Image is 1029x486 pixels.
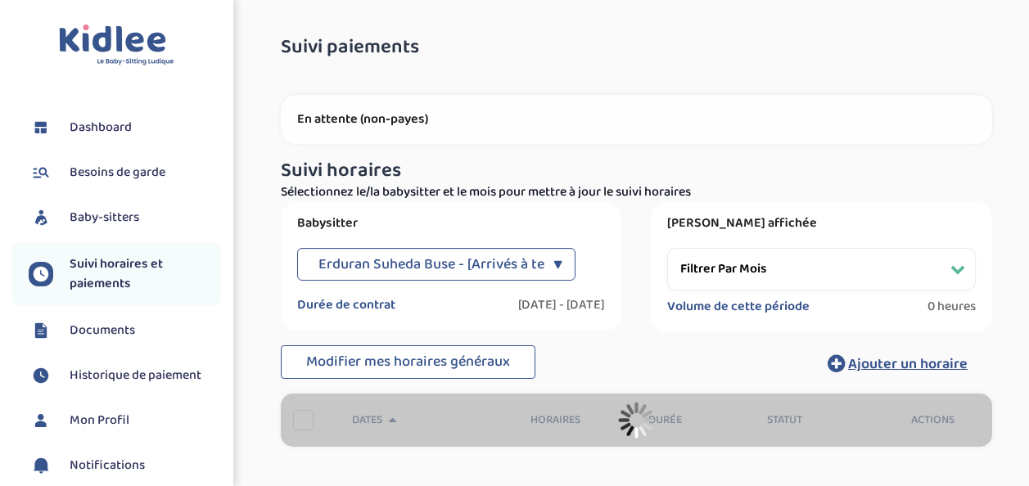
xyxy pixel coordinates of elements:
span: Modifier mes horaires généraux [306,350,510,373]
span: Erduran Suheda Buse - [Arrivés à terme] [318,248,574,281]
img: loader_sticker.gif [618,402,655,439]
a: Historique de paiement [29,363,221,388]
label: Babysitter [297,215,606,232]
img: logo.svg [59,25,174,66]
a: Suivi horaires et paiements [29,254,221,294]
span: Besoins de garde [70,163,165,182]
p: Sélectionnez le/la babysitter et le mois pour mettre à jour le suivi horaires [281,182,992,202]
img: besoin.svg [29,160,53,185]
span: Suivi paiements [281,37,419,58]
div: ▼ [553,248,562,281]
span: 0 heures [927,299,976,315]
img: suivihoraire.svg [29,363,53,388]
a: Baby-sitters [29,205,221,230]
a: Notifications [29,453,221,478]
span: Historique de paiement [70,366,201,385]
a: Mon Profil [29,408,221,433]
img: documents.svg [29,318,53,343]
span: Suivi horaires et paiements [70,254,221,294]
label: Volume de cette période [667,299,810,315]
span: Notifications [70,456,145,475]
p: En attente (non-payes) [297,111,976,128]
a: Dashboard [29,115,221,140]
button: Ajouter un horaire [803,345,992,381]
label: [DATE] - [DATE] [518,297,605,313]
a: Documents [29,318,221,343]
span: Baby-sitters [70,208,139,227]
img: suivihoraire.svg [29,262,53,286]
h3: Suivi horaires [281,160,992,182]
label: Durée de contrat [297,297,395,313]
img: notification.svg [29,453,53,478]
img: dashboard.svg [29,115,53,140]
span: Ajouter un horaire [848,353,968,376]
span: Documents [70,321,135,340]
button: Modifier mes horaires généraux [281,345,535,380]
span: Dashboard [70,118,132,137]
a: Besoins de garde [29,160,221,185]
img: babysitters.svg [29,205,53,230]
img: profil.svg [29,408,53,433]
label: [PERSON_NAME] affichée [667,215,976,232]
span: Mon Profil [70,411,129,430]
